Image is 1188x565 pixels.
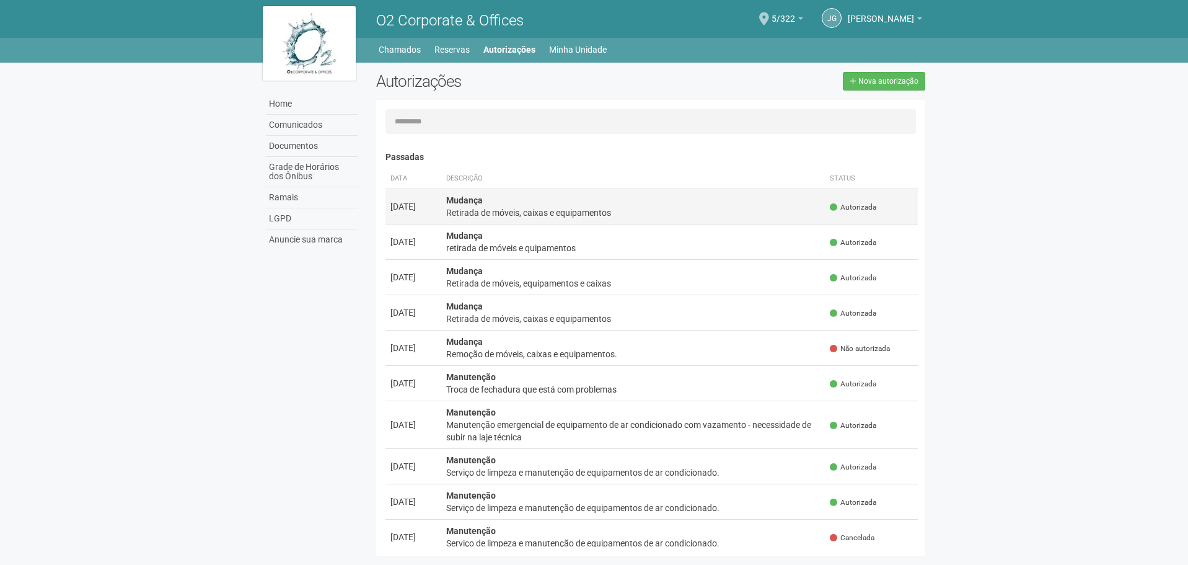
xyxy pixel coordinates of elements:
[446,537,821,549] div: Serviço de limpeza e manutenção de equipamentos de ar condicionado.
[446,419,821,443] div: Manutenção emergencial de equipamento de ar condicionado com vazamento - necessidade de subir na ...
[843,72,925,91] a: Nova autorização
[266,115,358,136] a: Comunicados
[390,271,436,283] div: [DATE]
[830,344,890,354] span: Não autorizada
[830,273,876,283] span: Autorizada
[266,157,358,187] a: Grade de Horários dos Ônibus
[266,229,358,250] a: Anuncie sua marca
[772,2,795,24] span: 5/322
[446,195,483,205] strong: Mudança
[446,207,821,219] div: Retirada de móveis, caixas e equipamentos
[446,383,821,396] div: Troca de fechadura que está com problemas
[446,372,496,382] strong: Manutenção
[446,407,496,417] strong: Manutenção
[446,348,821,360] div: Remoção de móveis, caixas e equipamentos.
[446,313,821,325] div: Retirada de móveis, caixas e equipamentos
[446,231,483,241] strong: Mudança
[390,531,436,543] div: [DATE]
[446,455,496,465] strong: Manutenção
[385,153,918,162] h4: Passadas
[385,169,441,189] th: Data
[830,462,876,473] span: Autorizada
[446,266,483,276] strong: Mudança
[441,169,825,189] th: Descrição
[825,169,918,189] th: Status
[822,8,842,28] a: JG
[390,200,436,213] div: [DATE]
[266,136,358,157] a: Documentos
[434,41,470,58] a: Reservas
[266,187,358,208] a: Ramais
[848,16,922,25] a: [PERSON_NAME]
[390,342,436,354] div: [DATE]
[376,12,524,29] span: O2 Corporate & Offices
[830,238,876,248] span: Autorizada
[549,41,607,58] a: Minha Unidade
[446,301,483,311] strong: Mudança
[390,496,436,508] div: [DATE]
[830,497,876,508] span: Autorizada
[266,94,358,115] a: Home
[772,16,803,25] a: 5/322
[446,491,496,500] strong: Manutenção
[830,202,876,213] span: Autorizada
[858,77,918,86] span: Nova autorização
[266,208,358,229] a: LGPD
[848,2,914,24] span: Juliana Gonçalves Pereira
[390,460,436,473] div: [DATE]
[446,277,821,290] div: Retirada de móveis, equipamentos e caixas
[446,526,496,536] strong: Manutenção
[446,337,483,347] strong: Mudança
[390,236,436,248] div: [DATE]
[446,466,821,479] div: Serviço de limpeza e manutenção de equipamentos de ar condicionado.
[263,6,356,81] img: logo.jpg
[376,72,641,91] h2: Autorizações
[379,41,421,58] a: Chamados
[830,533,874,543] span: Cancelada
[483,41,535,58] a: Autorizações
[390,377,436,389] div: [DATE]
[390,306,436,319] div: [DATE]
[830,308,876,319] span: Autorizada
[390,419,436,431] div: [DATE]
[446,242,821,254] div: retirada de móveis e quipamentos
[830,420,876,431] span: Autorizada
[446,502,821,514] div: Serviço de limpeza e manutenção de equipamentos de ar condicionado.
[830,379,876,389] span: Autorizada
